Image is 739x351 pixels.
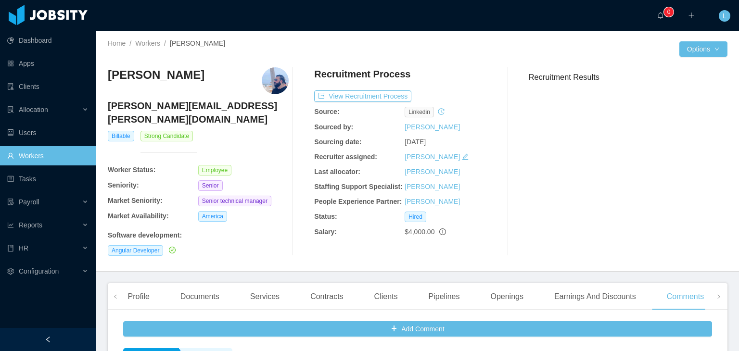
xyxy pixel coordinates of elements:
[462,153,469,160] i: icon: edit
[405,212,426,222] span: Hired
[164,39,166,47] span: /
[108,67,204,83] h3: [PERSON_NAME]
[108,181,139,189] b: Seniority:
[314,198,402,205] b: People Experience Partner:
[7,268,14,275] i: icon: setting
[657,12,664,19] i: icon: bell
[438,108,445,115] i: icon: history
[242,283,287,310] div: Services
[723,10,726,22] span: L
[108,231,182,239] b: Software development :
[198,196,271,206] span: Senior technical manager
[129,39,131,47] span: /
[120,283,157,310] div: Profile
[664,7,674,17] sup: 0
[108,131,134,141] span: Billable
[7,169,89,188] a: icon: profileTasks
[314,67,410,81] h4: Recruitment Process
[7,199,14,205] i: icon: file-protect
[405,228,434,236] span: $4,000.00
[108,212,169,220] b: Market Availability:
[19,221,42,229] span: Reports
[405,107,434,117] span: linkedin
[262,67,289,94] img: 7b3fcee0-9ee4-11eb-970d-4712174a23e0_67eb131069f31-400w.png
[314,228,337,236] b: Salary:
[303,283,351,310] div: Contracts
[7,123,89,142] a: icon: robotUsers
[367,283,406,310] div: Clients
[7,54,89,73] a: icon: appstoreApps
[314,213,337,220] b: Status:
[108,197,163,204] b: Market Seniority:
[7,77,89,96] a: icon: auditClients
[198,165,231,175] span: Employee
[314,108,339,115] b: Source:
[198,211,227,222] span: America
[421,283,468,310] div: Pipelines
[169,247,176,253] i: icon: check-circle
[314,92,411,100] a: icon: exportView Recruitment Process
[19,198,39,206] span: Payroll
[135,39,160,47] a: Workers
[7,106,14,113] i: icon: solution
[314,153,377,161] b: Recruiter assigned:
[198,180,223,191] span: Senior
[405,138,426,146] span: [DATE]
[659,283,712,310] div: Comments
[716,294,721,299] i: icon: right
[405,123,460,131] a: [PERSON_NAME]
[547,283,644,310] div: Earnings And Discounts
[173,283,227,310] div: Documents
[405,183,460,190] a: [PERSON_NAME]
[7,222,14,228] i: icon: line-chart
[405,153,460,161] a: [PERSON_NAME]
[113,294,118,299] i: icon: left
[483,283,531,310] div: Openings
[405,198,460,205] a: [PERSON_NAME]
[19,244,28,252] span: HR
[314,183,403,190] b: Staffing Support Specialist:
[679,41,727,57] button: Optionsicon: down
[439,228,446,235] span: info-circle
[19,267,59,275] span: Configuration
[405,168,460,175] a: [PERSON_NAME]
[108,39,126,47] a: Home
[314,138,361,146] b: Sourcing date:
[7,31,89,50] a: icon: pie-chartDashboard
[314,123,353,131] b: Sourced by:
[123,321,712,337] button: icon: plusAdd Comment
[140,131,193,141] span: Strong Candidate
[7,245,14,251] i: icon: book
[170,39,225,47] span: [PERSON_NAME]
[108,99,289,126] h4: [PERSON_NAME][EMAIL_ADDRESS][PERSON_NAME][DOMAIN_NAME]
[7,146,89,165] a: icon: userWorkers
[314,168,360,175] b: Last allocator:
[19,106,48,113] span: Allocation
[314,90,411,102] button: icon: exportView Recruitment Process
[167,246,176,254] a: icon: check-circle
[529,71,727,83] h3: Recruitment Results
[688,12,695,19] i: icon: plus
[108,166,155,174] b: Worker Status:
[108,245,163,256] span: Angular Developer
